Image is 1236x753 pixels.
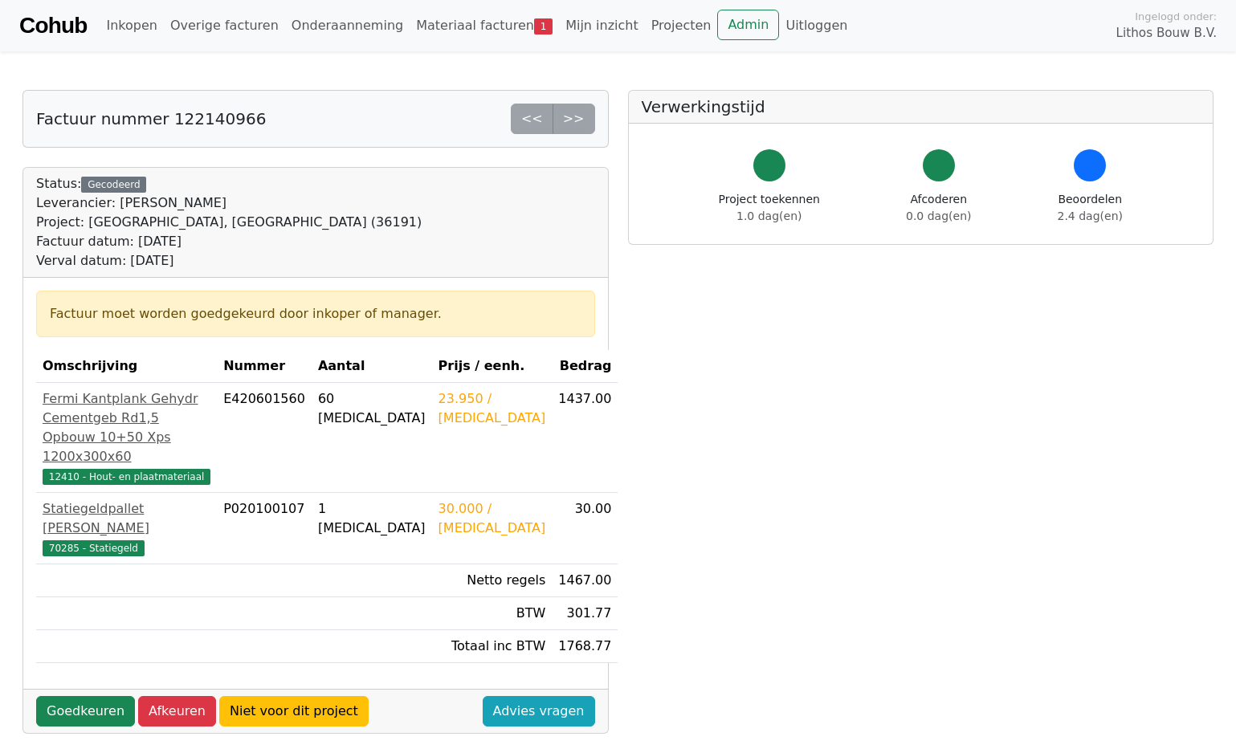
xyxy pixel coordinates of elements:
span: 1 [534,18,553,35]
td: E420601560 [217,383,312,493]
a: Mijn inzicht [559,10,645,42]
h5: Verwerkingstijd [642,97,1201,116]
div: Gecodeerd [81,177,146,193]
td: Totaal inc BTW [432,630,553,663]
h5: Factuur nummer 122140966 [36,109,266,128]
a: Niet voor dit project [219,696,369,727]
a: Overige facturen [164,10,285,42]
div: Project: [GEOGRAPHIC_DATA], [GEOGRAPHIC_DATA] (36191) [36,213,422,232]
a: Goedkeuren [36,696,135,727]
span: 12410 - Hout- en plaatmateriaal [43,469,210,485]
th: Nummer [217,350,312,383]
span: 0.0 dag(en) [906,210,971,222]
span: 1.0 dag(en) [736,210,802,222]
a: Afkeuren [138,696,216,727]
div: Leverancier: [PERSON_NAME] [36,193,422,213]
th: Prijs / eenh. [432,350,553,383]
div: 23.950 / [MEDICAL_DATA] [439,389,546,428]
a: Advies vragen [483,696,595,727]
div: Project toekennen [719,191,820,225]
td: 1437.00 [552,383,618,493]
a: Inkopen [100,10,163,42]
div: Factuur moet worden goedgekeurd door inkoper of manager. [50,304,581,324]
td: P020100107 [217,493,312,564]
div: 60 [MEDICAL_DATA] [318,389,426,428]
div: 30.000 / [MEDICAL_DATA] [439,499,546,538]
span: 2.4 dag(en) [1058,210,1123,222]
a: Projecten [645,10,718,42]
td: BTW [432,597,553,630]
a: Admin [717,10,779,40]
div: Verval datum: [DATE] [36,251,422,271]
th: Aantal [312,350,432,383]
td: 30.00 [552,493,618,564]
div: Afcoderen [906,191,971,225]
td: Netto regels [432,564,553,597]
span: Lithos Bouw B.V. [1116,24,1217,43]
td: 1768.77 [552,630,618,663]
div: Factuur datum: [DATE] [36,232,422,251]
td: 301.77 [552,597,618,630]
span: Ingelogd onder: [1135,9,1217,24]
th: Bedrag [552,350,618,383]
a: Fermi Kantplank Gehydr Cementgeb Rd1,5 Opbouw 10+50 Xps 1200x300x6012410 - Hout- en plaatmateriaal [43,389,210,486]
a: Materiaal facturen1 [410,10,559,42]
div: Statiegeldpallet [PERSON_NAME] [43,499,210,538]
a: Statiegeldpallet [PERSON_NAME]70285 - Statiegeld [43,499,210,557]
th: Omschrijving [36,350,217,383]
div: 1 [MEDICAL_DATA] [318,499,426,538]
div: Status: [36,174,422,271]
a: Onderaanneming [285,10,410,42]
div: Beoordelen [1058,191,1123,225]
a: Uitloggen [779,10,854,42]
a: Cohub [19,6,87,45]
span: 70285 - Statiegeld [43,540,145,556]
div: Fermi Kantplank Gehydr Cementgeb Rd1,5 Opbouw 10+50 Xps 1200x300x60 [43,389,210,466]
td: 1467.00 [552,564,618,597]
